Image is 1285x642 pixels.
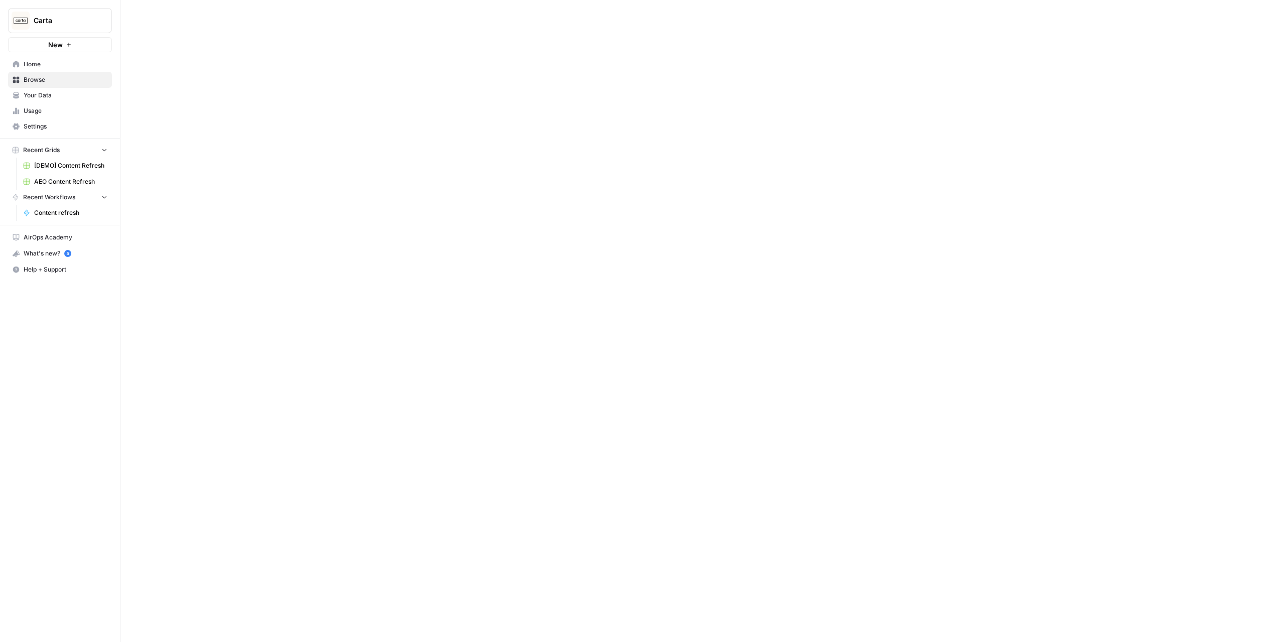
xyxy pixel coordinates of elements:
[8,118,112,135] a: Settings
[19,174,112,190] a: AEO Content Refresh
[19,158,112,174] a: [DEMO] Content Refresh
[8,56,112,72] a: Home
[34,16,94,26] span: Carta
[8,245,112,262] button: What's new? 5
[24,233,107,242] span: AirOps Academy
[8,8,112,33] button: Workspace: Carta
[23,146,60,155] span: Recent Grids
[24,265,107,274] span: Help + Support
[48,40,63,50] span: New
[24,60,107,69] span: Home
[64,250,71,257] a: 5
[19,205,112,221] a: Content refresh
[34,161,107,170] span: [DEMO] Content Refresh
[66,251,69,256] text: 5
[24,91,107,100] span: Your Data
[23,193,75,202] span: Recent Workflows
[34,177,107,186] span: AEO Content Refresh
[24,106,107,115] span: Usage
[8,87,112,103] a: Your Data
[12,12,30,30] img: Carta Logo
[8,190,112,205] button: Recent Workflows
[24,75,107,84] span: Browse
[24,122,107,131] span: Settings
[8,143,112,158] button: Recent Grids
[34,208,107,217] span: Content refresh
[8,37,112,52] button: New
[8,229,112,245] a: AirOps Academy
[9,246,111,261] div: What's new?
[8,72,112,88] a: Browse
[8,103,112,119] a: Usage
[8,262,112,278] button: Help + Support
